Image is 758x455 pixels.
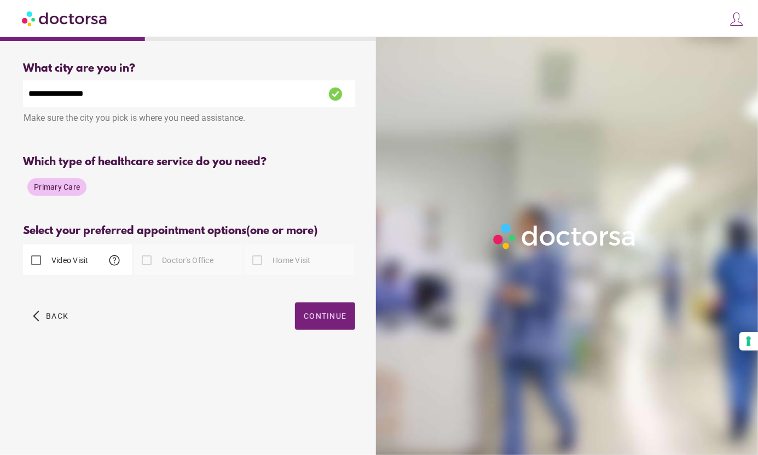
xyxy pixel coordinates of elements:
[246,225,317,237] span: (one or more)
[729,11,744,27] img: icons8-customer-100.png
[34,183,80,191] span: Primary Care
[270,255,311,266] label: Home Visit
[160,255,213,266] label: Doctor's Office
[22,6,108,31] img: Doctorsa.com
[28,302,73,330] button: arrow_back_ios Back
[489,219,641,253] img: Logo-Doctorsa-trans-White-partial-flat.png
[46,312,68,320] span: Back
[295,302,355,330] button: Continue
[23,225,355,237] div: Select your preferred appointment options
[108,254,121,267] span: help
[23,107,355,131] div: Make sure the city you pick is where you need assistance.
[23,156,355,168] div: Which type of healthcare service do you need?
[49,255,89,266] label: Video Visit
[739,332,758,351] button: Your consent preferences for tracking technologies
[304,312,346,320] span: Continue
[23,62,355,75] div: What city are you in?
